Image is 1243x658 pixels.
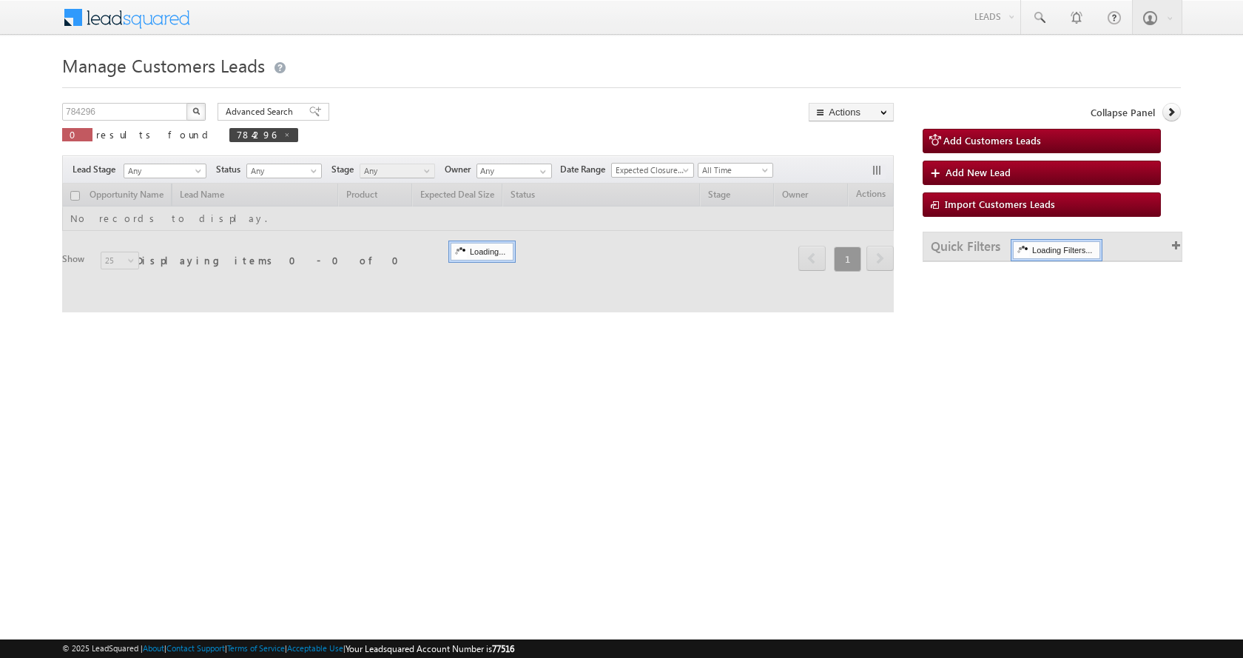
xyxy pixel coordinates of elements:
span: Stage [331,163,360,176]
span: Import Customers Leads [945,198,1055,210]
input: Type to Search [476,164,552,178]
span: © 2025 LeadSquared | | | | | [62,642,514,656]
span: Owner [445,163,476,176]
a: Contact Support [166,643,225,653]
span: Add New Lead [946,166,1011,178]
a: About [143,643,164,653]
a: Any [246,164,322,178]
a: Terms of Service [227,643,285,653]
a: Show All Items [532,164,550,179]
span: Your Leadsquared Account Number is [346,643,514,654]
span: Lead Stage [73,163,121,176]
span: Advanced Search [226,105,297,118]
a: All Time [698,163,773,178]
span: 784296 [237,128,276,141]
span: Date Range [560,163,611,176]
span: Manage Customers Leads [62,53,265,77]
a: Any [360,164,435,178]
span: Collapse Panel [1091,106,1155,119]
div: Loading Filters... [1013,241,1100,259]
span: Any [124,164,201,178]
span: Expected Closure Date [612,164,689,177]
span: All Time [698,164,769,177]
button: Actions [809,103,894,121]
span: results found [96,128,214,141]
img: Search [192,107,200,115]
span: Any [360,164,431,178]
div: Loading... [451,243,513,261]
a: Acceptable Use [287,643,343,653]
a: Expected Closure Date [611,163,694,178]
a: Any [124,164,206,178]
span: Status [216,163,246,176]
span: Any [247,164,317,178]
span: 77516 [492,643,514,654]
span: 0 [70,128,85,141]
span: Add Customers Leads [943,134,1041,147]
